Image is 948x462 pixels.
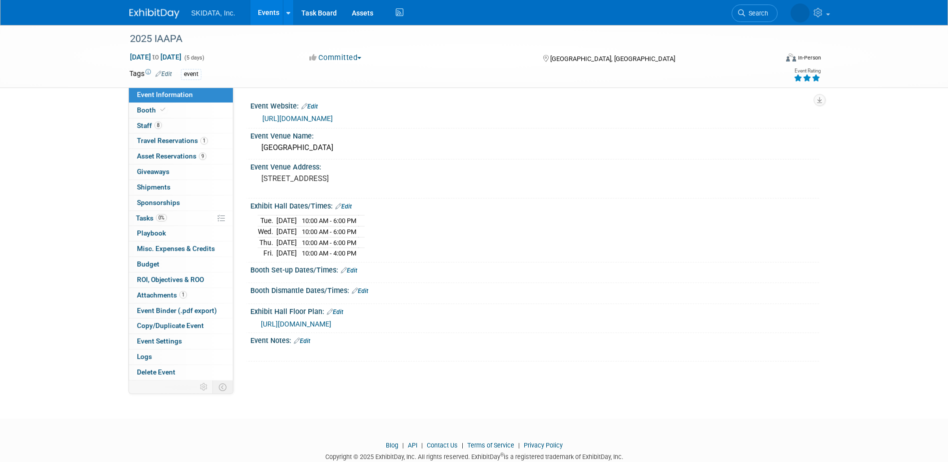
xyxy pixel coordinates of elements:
span: 10:00 AM - 4:00 PM [302,249,356,257]
div: Event Venue Address: [250,159,819,172]
span: Budget [137,260,159,268]
a: Privacy Policy [524,441,563,449]
td: [DATE] [276,248,297,258]
span: 0% [156,214,167,221]
span: (5 days) [183,54,204,61]
span: 10:00 AM - 6:00 PM [302,217,356,224]
span: Asset Reservations [137,152,206,160]
div: [GEOGRAPHIC_DATA] [258,140,812,155]
div: Exhibit Hall Dates/Times: [250,198,819,211]
div: Event Venue Name: [250,128,819,141]
a: Sponsorships [129,195,233,210]
span: Misc. Expenses & Credits [137,244,215,252]
span: Tasks [136,214,167,222]
span: 9 [199,152,206,160]
a: Booth [129,103,233,118]
td: Wed. [258,226,276,237]
span: Sponsorships [137,198,180,206]
div: Exhibit Hall Floor Plan: [250,304,819,317]
a: Blog [386,441,398,449]
span: | [459,441,466,449]
span: [DATE] [DATE] [129,52,182,61]
a: Edit [301,103,318,110]
a: ROI, Objectives & ROO [129,272,233,287]
div: Event Format [719,52,822,67]
a: Edit [155,70,172,77]
span: Playbook [137,229,166,237]
span: Travel Reservations [137,136,208,144]
div: Event Notes: [250,333,819,346]
a: Contact Us [427,441,458,449]
span: Logs [137,352,152,360]
sup: ® [500,452,504,457]
td: Toggle Event Tabs [212,380,233,393]
a: API [408,441,417,449]
span: | [400,441,406,449]
a: Edit [352,287,368,294]
a: Logs [129,349,233,364]
img: Format-Inperson.png [786,53,796,61]
a: Copy/Duplicate Event [129,318,233,333]
a: Edit [335,203,352,210]
span: [GEOGRAPHIC_DATA], [GEOGRAPHIC_DATA] [550,55,675,62]
span: Attachments [137,291,187,299]
span: 1 [179,291,187,298]
span: Copy/Duplicate Event [137,321,204,329]
a: [URL][DOMAIN_NAME] [261,320,331,328]
span: 8 [154,121,162,129]
div: Booth Dismantle Dates/Times: [250,283,819,296]
a: [URL][DOMAIN_NAME] [262,114,333,122]
td: Personalize Event Tab Strip [195,380,213,393]
td: Tags [129,68,172,80]
span: 10:00 AM - 6:00 PM [302,228,356,235]
a: Search [732,4,778,22]
a: Delete Event [129,365,233,380]
span: Search [745,9,768,17]
a: Event Binder (.pdf export) [129,303,233,318]
td: [DATE] [276,237,297,248]
button: Committed [306,52,365,63]
a: Staff8 [129,118,233,133]
span: Staff [137,121,162,129]
span: 10:00 AM - 6:00 PM [302,239,356,246]
span: ROI, Objectives & ROO [137,275,204,283]
a: Asset Reservations9 [129,149,233,164]
span: Giveaways [137,167,169,175]
td: Fri. [258,248,276,258]
pre: [STREET_ADDRESS] [261,174,476,183]
div: 2025 IAAPA [126,30,763,48]
img: ExhibitDay [129,8,179,18]
span: | [419,441,425,449]
span: Delete Event [137,368,175,376]
a: Tasks0% [129,211,233,226]
a: Giveaways [129,164,233,179]
div: In-Person [798,54,821,61]
div: Event Website: [250,98,819,111]
span: Event Settings [137,337,182,345]
a: Edit [294,337,310,344]
div: event [181,69,201,79]
a: Edit [341,267,357,274]
div: Booth Set-up Dates/Times: [250,262,819,275]
i: Booth reservation complete [160,107,165,112]
span: to [151,53,160,61]
span: 1 [200,137,208,144]
div: Event Rating [794,68,821,73]
a: Attachments1 [129,288,233,303]
a: Shipments [129,180,233,195]
span: Booth [137,106,167,114]
span: Event Information [137,90,193,98]
a: Event Settings [129,334,233,349]
span: SKIDATA, Inc. [191,9,235,17]
a: Playbook [129,226,233,241]
td: [DATE] [276,226,297,237]
a: Misc. Expenses & Credits [129,241,233,256]
td: Thu. [258,237,276,248]
a: Budget [129,257,233,272]
img: Mary Beth McNair [791,3,810,22]
a: Event Information [129,87,233,102]
span: | [516,441,522,449]
span: Event Binder (.pdf export) [137,306,217,314]
td: Tue. [258,215,276,226]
